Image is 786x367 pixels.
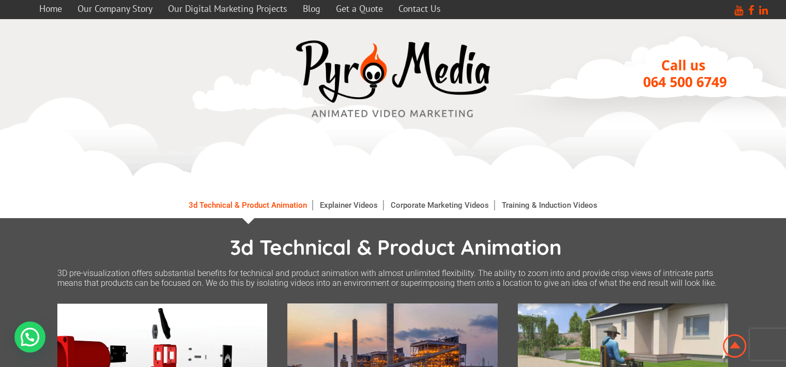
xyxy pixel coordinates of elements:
[183,200,313,210] a: 3d Technical & Product Animation
[290,35,497,124] img: video marketing media company westville durban logo
[63,234,729,260] h1: 3d Technical & Product Animation
[315,200,383,210] a: Explainer Videos
[290,35,497,126] a: video marketing media company westville durban logo
[497,200,603,210] a: Training & Induction Videos
[386,200,495,210] a: Corporate Marketing Videos
[57,268,729,288] p: 3D pre-visualization offers substantial benefits for technical and product animation with almost ...
[721,332,749,360] img: Animation Studio South Africa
